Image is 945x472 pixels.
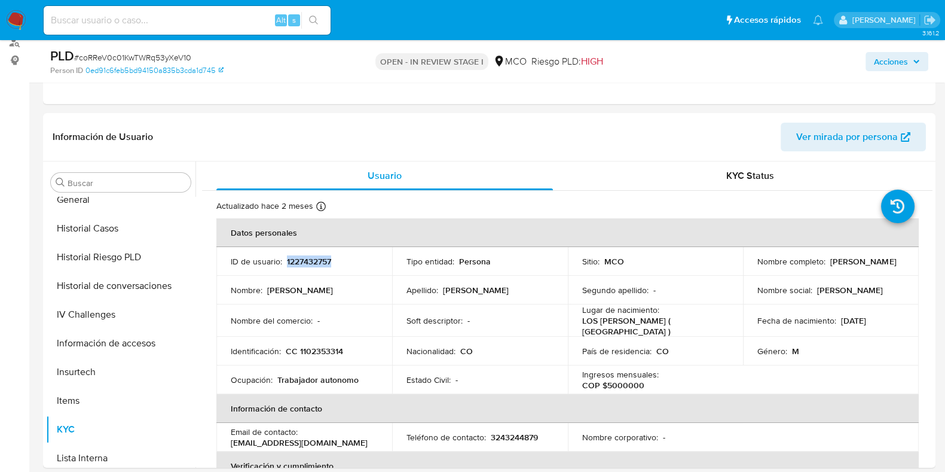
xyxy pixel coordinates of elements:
p: Lugar de nacimiento : [582,304,659,315]
span: Acciones [874,52,908,71]
input: Buscar usuario o caso... [44,13,331,28]
span: # coRReV0c01KwTWRq53yXeV10 [74,51,191,63]
p: País de residencia : [582,346,652,357]
button: General [46,185,195,214]
p: Teléfono de contacto : [406,432,486,443]
button: KYC [46,415,195,444]
span: Ver mirada por persona [796,123,898,151]
p: ID de usuario : [231,256,282,267]
p: Nombre social : [757,285,812,296]
p: - [663,432,665,443]
p: Sitio : [582,256,600,267]
span: HIGH [581,54,603,68]
p: Trabajador autonomo [277,374,359,385]
p: [PERSON_NAME] [817,285,883,296]
p: marcela.perdomo@mercadolibre.com.co [852,14,919,26]
p: Actualizado hace 2 meses [216,200,313,212]
p: M [792,346,799,357]
th: Información de contacto [216,394,919,423]
a: 0ed91c6feb5bd94150a835b3cda1d745 [85,65,224,76]
p: [DATE] [841,315,866,326]
p: Ocupación : [231,374,273,385]
p: Soft descriptor : [406,315,463,326]
p: Nombre del comercio : [231,315,313,326]
p: - [467,315,470,326]
p: CC 1102353314 [286,346,343,357]
p: Nombre : [231,285,262,296]
span: Accesos rápidos [734,14,801,26]
span: KYC Status [726,169,774,182]
span: s [292,14,296,26]
b: PLD [50,46,74,65]
p: [PERSON_NAME] [267,285,333,296]
p: 3243244879 [491,432,538,443]
button: Ver mirada por persona [781,123,926,151]
p: [PERSON_NAME] [830,256,896,267]
p: Email de contacto : [231,427,298,437]
p: Apellido : [406,285,438,296]
p: MCO [604,256,624,267]
span: Usuario [368,169,402,182]
p: [PERSON_NAME] [443,285,509,296]
span: Riesgo PLD: [531,55,603,68]
b: Person ID [50,65,83,76]
button: Buscar [56,178,65,187]
p: 1227432757 [287,256,331,267]
p: COP $5000000 [582,380,644,391]
button: Acciones [866,52,928,71]
p: Género : [757,346,787,357]
th: Datos personales [216,218,919,247]
button: Insurtech [46,358,195,386]
p: - [653,285,656,296]
button: IV Challenges [46,300,195,329]
p: Nombre corporativo : [582,432,658,443]
button: search-icon [301,12,326,29]
button: Historial de conversaciones [46,272,195,300]
button: Items [46,386,195,415]
p: Nombre completo : [757,256,825,267]
p: - [317,315,320,326]
a: Notificaciones [813,15,823,25]
p: Identificación : [231,346,281,357]
span: Alt [276,14,286,26]
p: Nacionalidad : [406,346,455,357]
p: Ingresos mensuales : [582,369,659,380]
p: CO [656,346,669,357]
button: Historial Riesgo PLD [46,243,195,272]
p: - [455,374,458,385]
a: Salir [923,14,936,26]
input: Buscar [68,178,186,188]
p: Estado Civil : [406,374,451,385]
p: Fecha de nacimiento : [757,315,836,326]
button: Información de accesos [46,329,195,358]
p: Segundo apellido : [582,285,649,296]
span: 3.161.2 [922,28,939,38]
div: MCO [493,55,527,68]
p: [EMAIL_ADDRESS][DOMAIN_NAME] [231,437,368,448]
p: Tipo entidad : [406,256,454,267]
p: Persona [459,256,491,267]
h1: Información de Usuario [53,131,153,143]
button: Historial Casos [46,214,195,243]
p: OPEN - IN REVIEW STAGE I [375,53,488,70]
p: LOS [PERSON_NAME] ( [GEOGRAPHIC_DATA] ) [582,315,724,337]
p: CO [460,346,473,357]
